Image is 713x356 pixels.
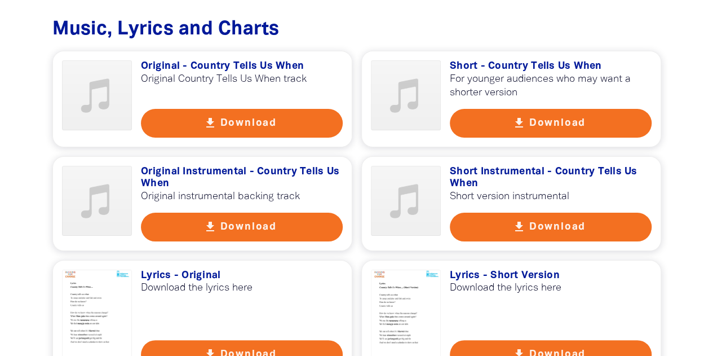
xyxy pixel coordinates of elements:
[141,213,343,241] button: get_app Download
[141,109,343,138] button: get_app Download
[512,220,526,234] i: get_app
[450,166,652,190] h3: Short Instrumental - Country Tells Us When
[512,116,526,130] i: get_app
[203,116,217,130] i: get_app
[450,270,652,282] h3: Lyrics - Short Version
[450,213,652,241] button: get_app Download
[141,270,343,282] h3: Lyrics - Original
[203,220,217,234] i: get_app
[450,60,652,73] h3: Short - Country Tells Us When
[52,21,280,38] span: Music, Lyrics and Charts
[141,60,343,73] h3: Original - Country Tells Us When
[141,166,343,190] h3: Original Instrumental - Country Tells Us When
[450,109,652,138] button: get_app Download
